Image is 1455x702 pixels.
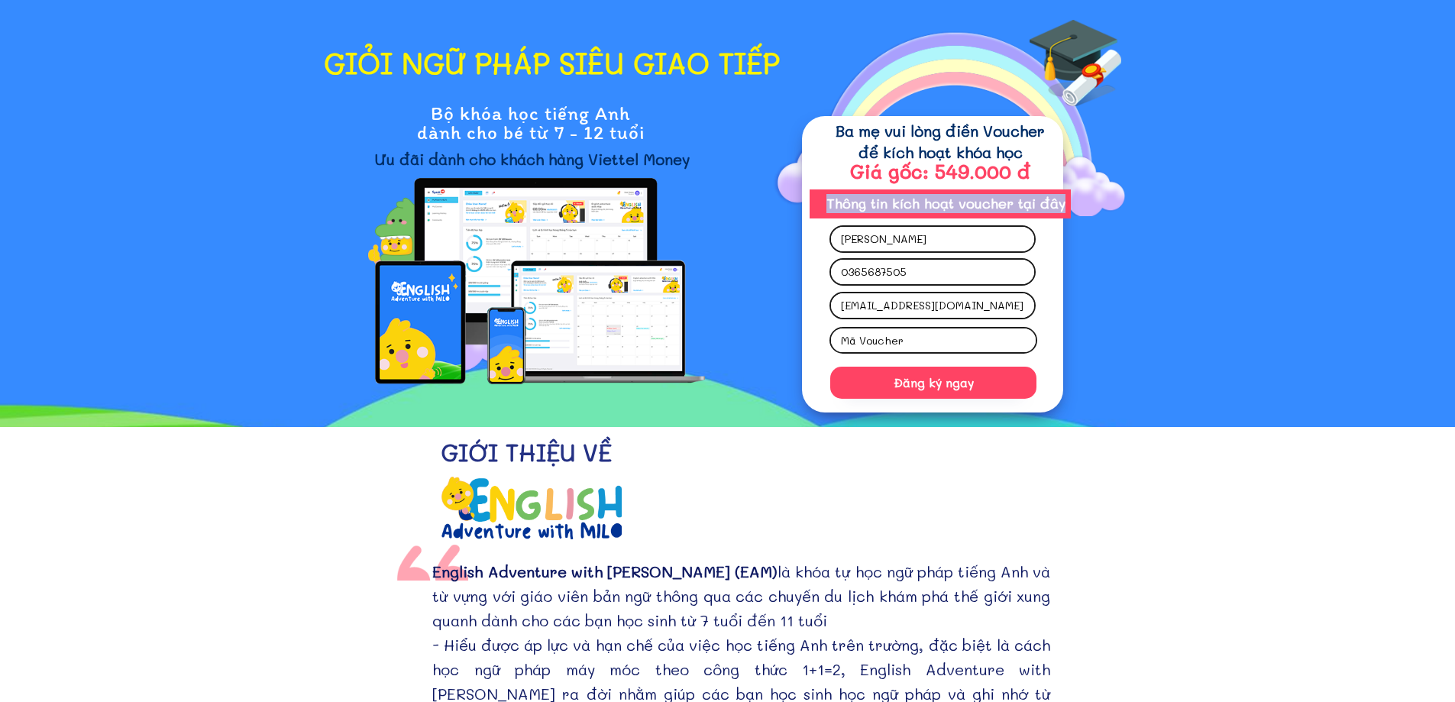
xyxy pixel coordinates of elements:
h3: Ưu đãi dành cho khách hàng Viettel Money [256,148,810,170]
input: Họ và tên [837,227,1028,251]
h3: Giới thiệu về [441,434,617,471]
h3: Bộ khóa học tiếng Anh dành cho bé từ 7 - 12 tuổi [361,104,700,142]
h3: Thông tin kích hoạt voucher tại đây [814,194,1077,213]
p: Đăng ký ngay [830,367,1036,399]
h3: Giá gốc: 549.000 đ [820,158,1062,185]
span: English Adventure with [PERSON_NAME] (EAM) [432,561,778,581]
input: Mã Voucher [837,328,1030,352]
input: Số điện thoại [837,260,1028,284]
input: Email [837,293,1028,318]
h3: Ba mẹ vui lòng điền Voucher để kích hoạt khóa học [832,120,1049,163]
h1: giỏi ngữ pháp siêu giao tiếp [324,48,810,77]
